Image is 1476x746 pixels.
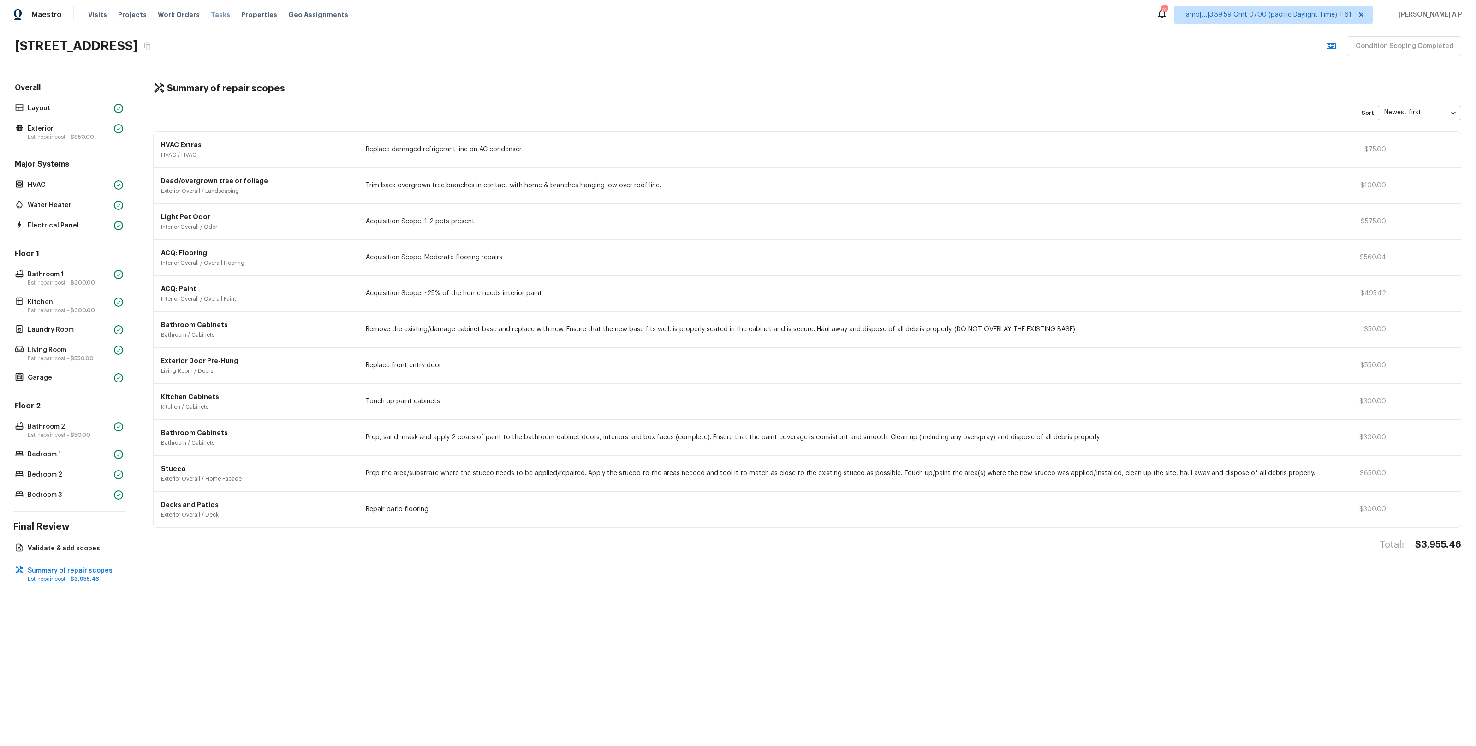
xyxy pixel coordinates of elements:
span: $300.00 [71,280,95,286]
p: $560.04 [1345,253,1386,262]
p: $75.00 [1345,145,1386,154]
p: $300.00 [1345,433,1386,442]
p: $650.00 [1345,469,1386,478]
p: Acquisition Scope: ~25% of the home needs interior paint [366,289,1333,298]
h5: Overall [13,83,125,95]
p: Est. repair cost - [28,575,119,583]
span: Visits [88,10,107,19]
p: Exterior [28,124,110,133]
p: Living Room [28,346,110,355]
p: Stucco [161,464,355,473]
p: Prep the area/substrate where the stucco needs to be applied/repaired. Apply the stucoo to the ar... [366,469,1333,478]
p: Touch up paint cabinets [366,397,1333,406]
p: Exterior Overall / Home Facade [161,475,355,483]
p: Exterior Door Pre-Hung [161,356,355,365]
p: Trim back overgrown tree branches in contact with home & branches hanging low over roof line. [366,181,1333,190]
h5: Floor 1 [13,249,125,261]
p: Kitchen Cabinets [161,392,355,401]
span: [PERSON_NAME] A P [1395,10,1462,19]
p: Est. repair cost - [28,355,110,362]
span: Tasks [211,12,230,18]
p: Est. repair cost - [28,431,110,439]
p: Bathroom 1 [28,270,110,279]
p: $550.00 [1345,361,1386,370]
p: Bathroom / Cabinets [161,331,355,339]
p: HVAC [28,180,110,190]
p: Bathroom Cabinets [161,320,355,329]
p: Decks and Patios [161,500,355,509]
p: Est. repair cost - [28,279,110,286]
p: Living Room / Doors [161,367,355,375]
p: Bathroom / Cabinets [161,439,355,447]
div: 744 [1161,6,1167,15]
span: $950.00 [71,134,94,140]
p: Repair patio flooring [366,505,1333,514]
p: Exterior Overall / Landscaping [161,187,355,195]
p: Bathroom 2 [28,422,110,431]
p: $100.00 [1345,181,1386,190]
p: $575.00 [1345,217,1386,226]
p: $300.00 [1345,397,1386,406]
p: Interior Overall / Odor [161,223,355,231]
p: Remove the existing/damage cabinet base and replace with new. Ensure that the new base fits well,... [366,325,1333,334]
p: Summary of repair scopes [28,566,119,575]
p: Light Pet Odor [161,212,355,221]
p: Bedroom 1 [28,450,110,459]
p: ACQ: Paint [161,284,355,293]
p: Bedroom 2 [28,470,110,479]
span: Properties [241,10,277,19]
p: Est. repair cost - [28,133,110,141]
h5: Floor 2 [13,401,125,413]
p: $300.00 [1345,505,1386,514]
p: HVAC / HVAC [161,151,355,159]
p: HVAC Extras [161,140,355,149]
p: $50.00 [1345,325,1386,334]
p: Acquisition Scope: Moderate flooring repairs [366,253,1333,262]
h4: Final Review [13,521,125,533]
p: ACQ: Flooring [161,248,355,257]
h4: $3,955.46 [1415,539,1461,551]
p: Garage [28,373,110,382]
p: Laundry Room [28,325,110,334]
p: Exterior Overall / Deck [161,511,355,519]
p: Replace front entry door [366,361,1333,370]
button: Copy Address [142,40,154,52]
p: Interior Overall / Overall Paint [161,295,355,303]
div: Newest first [1378,101,1461,125]
p: Layout [28,104,110,113]
p: $495.42 [1345,289,1386,298]
span: $550.00 [71,356,94,361]
p: Bathroom Cabinets [161,428,355,437]
p: Sort [1362,109,1374,117]
p: Water Heater [28,201,110,210]
p: Electrical Panel [28,221,110,230]
span: $300.00 [71,308,95,313]
span: $50.00 [71,432,90,438]
p: Replace damaged refrigerant line on AC condenser. [366,145,1333,154]
p: Kitchen [28,298,110,307]
h2: [STREET_ADDRESS] [15,38,138,54]
p: Validate & add scopes [28,544,119,553]
span: Maestro [31,10,62,19]
span: Projects [118,10,147,19]
p: Kitchen / Cabinets [161,403,355,411]
h4: Summary of repair scopes [167,83,285,95]
span: Geo Assignments [288,10,348,19]
p: Bedroom 3 [28,490,110,500]
p: Dead/overgrown tree or foliage [161,176,355,185]
p: Acquisition Scope: 1-2 pets present [366,217,1333,226]
p: Interior Overall / Overall Flooring [161,259,355,267]
span: Work Orders [158,10,200,19]
span: Tamp[…]3:59:59 Gmt 0700 (pacific Daylight Time) + 61 [1182,10,1351,19]
p: Est. repair cost - [28,307,110,314]
h5: Major Systems [13,159,125,171]
h4: Total: [1380,539,1404,551]
p: Prep, sand, mask and apply 2 coats of paint to the bathroom cabinet doors, interiors and box face... [366,433,1333,442]
span: $3,955.46 [71,576,99,582]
